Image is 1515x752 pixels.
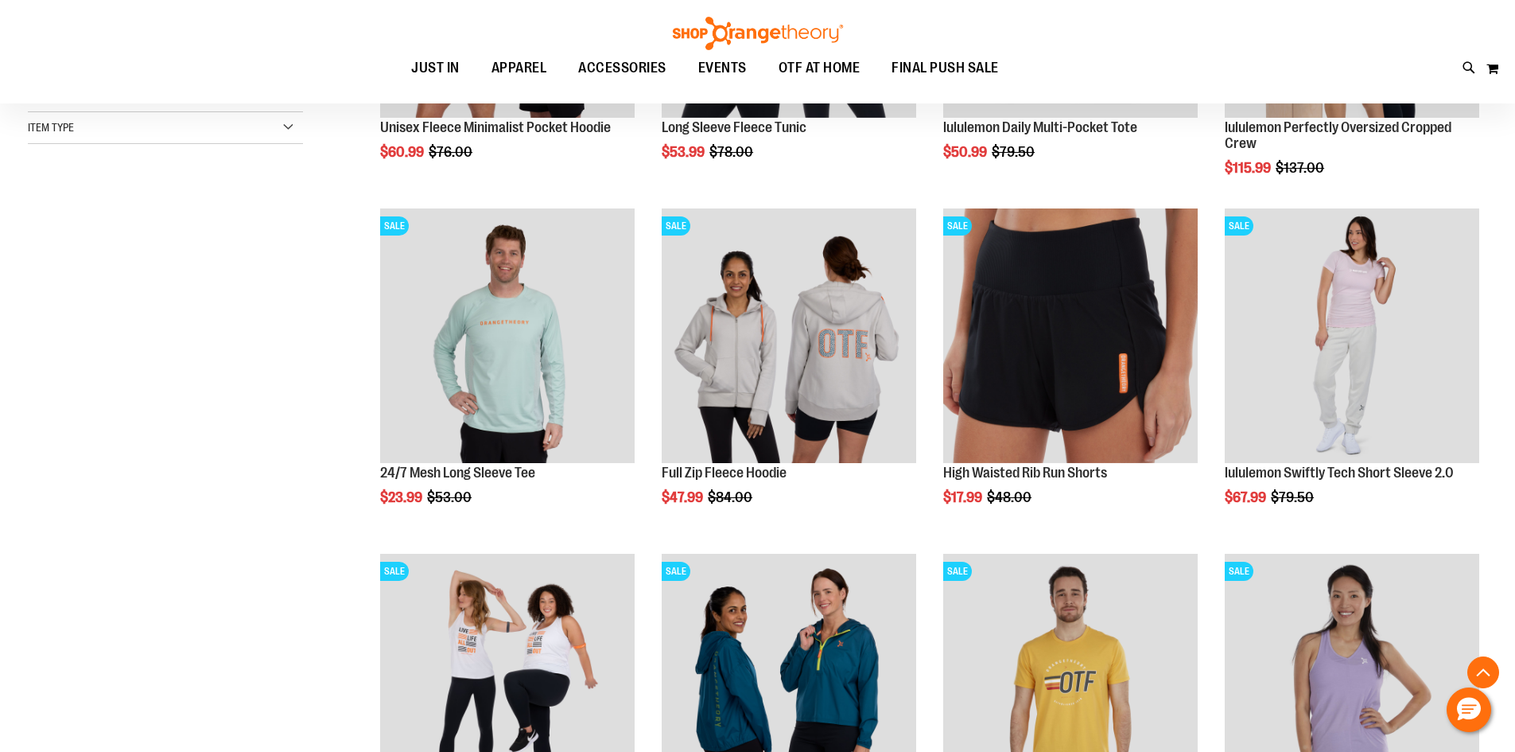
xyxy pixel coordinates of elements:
a: lululemon Daily Multi-Pocket Tote [943,119,1137,135]
a: EVENTS [682,50,763,87]
span: SALE [380,216,409,236]
a: Full Zip Fleece Hoodie [662,465,787,481]
span: EVENTS [698,50,747,86]
div: product [654,201,924,546]
img: lululemon Swiftly Tech Short Sleeve 2.0 [1225,208,1479,463]
span: $76.00 [429,144,475,160]
a: High Waisted Rib Run Shorts [943,465,1107,481]
div: product [1217,201,1487,546]
span: ACCESSORIES [578,50,666,86]
div: product [935,201,1206,546]
span: SALE [943,562,972,581]
span: SALE [662,216,690,236]
span: JUST IN [411,50,460,86]
a: FINAL PUSH SALE [876,50,1015,86]
a: lululemon Swiftly Tech Short Sleeve 2.0SALE [1225,208,1479,466]
span: OTF AT HOME [779,50,860,86]
a: lululemon Perfectly Oversized Cropped Crew [1225,119,1451,151]
img: Shop Orangetheory [670,17,845,50]
a: JUST IN [395,50,476,87]
span: $23.99 [380,489,425,505]
span: $17.99 [943,489,985,505]
span: APPAREL [491,50,547,86]
a: APPAREL [476,50,563,87]
span: $67.99 [1225,489,1268,505]
span: SALE [1225,216,1253,236]
span: $79.50 [1271,489,1316,505]
img: Main Image of 1457095 [380,208,635,463]
a: Main Image of 1457095SALE [380,208,635,466]
span: $137.00 [1276,160,1327,176]
a: ACCESSORIES [562,50,682,87]
span: $78.00 [709,144,756,160]
a: Unisex Fleece Minimalist Pocket Hoodie [380,119,611,135]
button: Back To Top [1467,657,1499,688]
span: $115.99 [1225,160,1273,176]
span: $48.00 [987,489,1034,505]
span: $47.99 [662,489,705,505]
span: $84.00 [708,489,755,505]
span: $79.50 [992,144,1037,160]
span: $50.99 [943,144,989,160]
span: $53.00 [427,489,474,505]
button: Hello, have a question? Let’s chat. [1447,688,1491,732]
a: Long Sleeve Fleece Tunic [662,119,806,135]
span: SALE [943,216,972,236]
span: $60.99 [380,144,426,160]
a: lululemon Swiftly Tech Short Sleeve 2.0 [1225,465,1454,481]
a: 24/7 Mesh Long Sleeve Tee [380,465,535,481]
span: FINAL PUSH SALE [892,50,999,86]
img: Main Image of 1457091 [662,208,916,463]
a: Main Image of 1457091SALE [662,208,916,466]
a: High Waisted Rib Run ShortsSALE [943,208,1198,466]
span: SALE [1225,562,1253,581]
span: SALE [380,562,409,581]
span: $53.99 [662,144,707,160]
a: OTF AT HOME [763,50,876,87]
span: SALE [662,562,690,581]
img: High Waisted Rib Run Shorts [943,208,1198,463]
div: product [372,201,643,546]
span: Item Type [28,121,74,134]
